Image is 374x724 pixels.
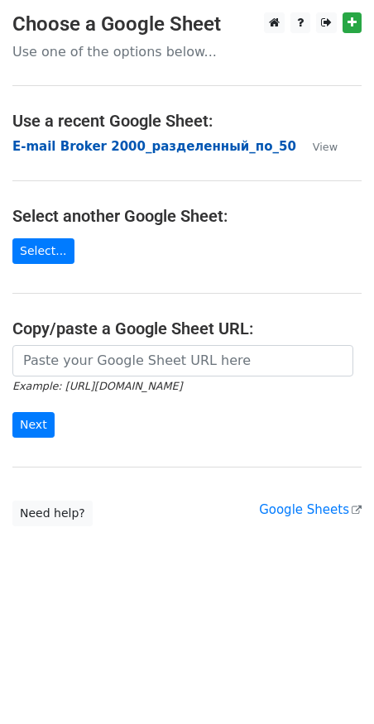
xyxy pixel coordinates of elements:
[12,43,362,60] p: Use one of the options below...
[296,139,338,154] a: View
[12,501,93,526] a: Need help?
[12,319,362,338] h4: Copy/paste a Google Sheet URL:
[291,645,374,724] iframe: Chat Widget
[291,645,374,724] div: Виджет чата
[313,141,338,153] small: View
[12,380,182,392] small: Example: [URL][DOMAIN_NAME]
[259,502,362,517] a: Google Sheets
[12,238,74,264] a: Select...
[12,345,353,376] input: Paste your Google Sheet URL here
[12,139,296,154] a: E-mail Broker 2000_разделенный_по_50
[12,206,362,226] h4: Select another Google Sheet:
[12,412,55,438] input: Next
[12,12,362,36] h3: Choose a Google Sheet
[12,111,362,131] h4: Use a recent Google Sheet:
